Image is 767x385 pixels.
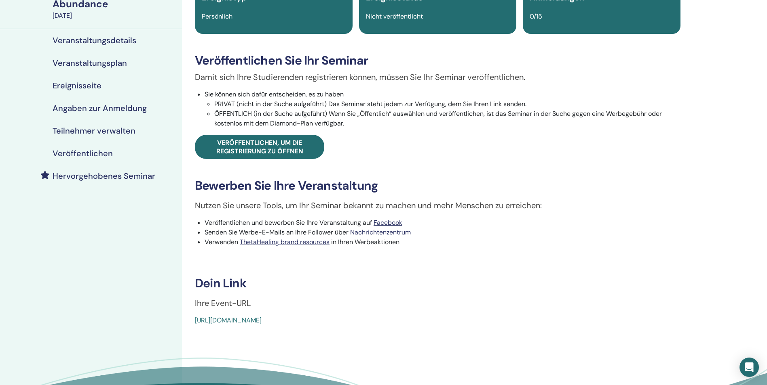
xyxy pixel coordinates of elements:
li: ÖFFENTLICH (in der Suche aufgeführt) Wenn Sie „Öffentlich“ auswählen und veröffentlichen, ist das... [214,109,680,128]
li: Verwenden in Ihren Werbeaktionen [205,237,680,247]
div: [DATE] [53,11,177,21]
a: Facebook [374,218,402,227]
h4: Veranstaltungsdetails [53,36,136,45]
h3: Bewerben Sie Ihre Veranstaltung [195,178,680,193]
p: Nutzen Sie unsere Tools, um Ihr Seminar bekannt zu machen und mehr Menschen zu erreichen: [195,199,680,211]
h3: Veröffentlichen Sie Ihr Seminar [195,53,680,68]
h4: Teilnehmer verwalten [53,126,135,136]
span: 0/15 [530,12,542,21]
li: Senden Sie Werbe-E-Mails an Ihre Follower über [205,228,680,237]
span: Nicht veröffentlicht [366,12,423,21]
span: Veröffentlichen, um die Registrierung zu öffnen [216,138,303,155]
span: Persönlich [202,12,232,21]
a: [URL][DOMAIN_NAME] [195,316,262,324]
li: Veröffentlichen und bewerben Sie Ihre Veranstaltung auf [205,218,680,228]
a: Veröffentlichen, um die Registrierung zu öffnen [195,135,324,159]
a: ThetaHealing brand resources [240,238,330,246]
p: Damit sich Ihre Studierenden registrieren können, müssen Sie Ihr Seminar veröffentlichen. [195,71,680,83]
h4: Angaben zur Anmeldung [53,103,147,113]
div: Open Intercom Messenger [740,358,759,377]
h4: Ereignisseite [53,81,101,90]
a: Nachrichtenzentrum [350,228,411,236]
h4: Veröffentlichen [53,149,113,158]
h4: Hervorgehobenes Seminar [53,171,155,181]
h4: Veranstaltungsplan [53,58,127,68]
li: Sie können sich dafür entscheiden, es zu haben [205,90,680,128]
li: PRIVAT (nicht in der Suche aufgeführt) Das Seminar steht jedem zur Verfügung, dem Sie Ihren Link ... [214,99,680,109]
h3: Dein Link [195,276,680,291]
p: Ihre Event-URL [195,297,680,309]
